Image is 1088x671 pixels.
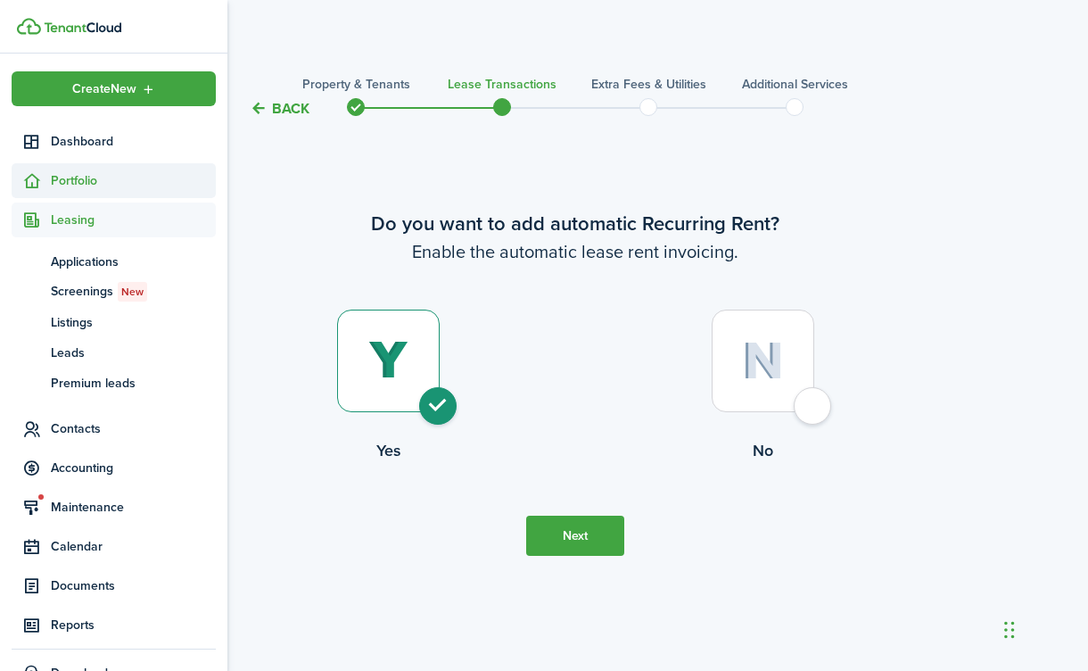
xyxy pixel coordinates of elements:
[51,171,216,190] span: Portfolio
[742,342,784,380] img: No
[12,608,216,642] a: Reports
[526,516,624,556] button: Next
[51,459,216,477] span: Accounting
[201,209,950,238] wizard-step-header-title: Do you want to add automatic Recurring Rent?
[51,253,216,271] span: Applications
[742,75,848,94] h3: Additional Services
[12,337,216,368] a: Leads
[44,22,121,33] img: TenantCloud
[12,307,216,337] a: Listings
[12,71,216,106] button: Open menu
[51,282,216,302] span: Screenings
[17,18,41,35] img: TenantCloud
[51,211,216,229] span: Leasing
[51,132,216,151] span: Dashboard
[575,439,950,462] control-radio-card-title: No
[201,238,950,265] wizard-step-header-description: Enable the automatic lease rent invoicing.
[72,83,136,95] span: Create New
[12,277,216,307] a: ScreeningsNew
[51,576,216,595] span: Documents
[51,537,216,556] span: Calendar
[51,344,216,362] span: Leads
[51,374,216,393] span: Premium leads
[51,616,216,634] span: Reports
[51,498,216,517] span: Maintenance
[591,75,706,94] h3: Extra fees & Utilities
[302,75,410,94] h3: Property & Tenants
[250,99,309,118] button: Back
[1004,603,1015,657] div: Drag
[12,368,216,398] a: Premium leads
[51,419,216,438] span: Contacts
[201,439,575,462] control-radio-card-title: Yes
[12,124,216,159] a: Dashboard
[368,341,408,380] img: Yes (selected)
[448,75,556,94] h3: Lease Transactions
[12,246,216,277] a: Applications
[51,313,216,332] span: Listings
[999,585,1088,671] iframe: Chat Widget
[121,284,144,300] span: New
